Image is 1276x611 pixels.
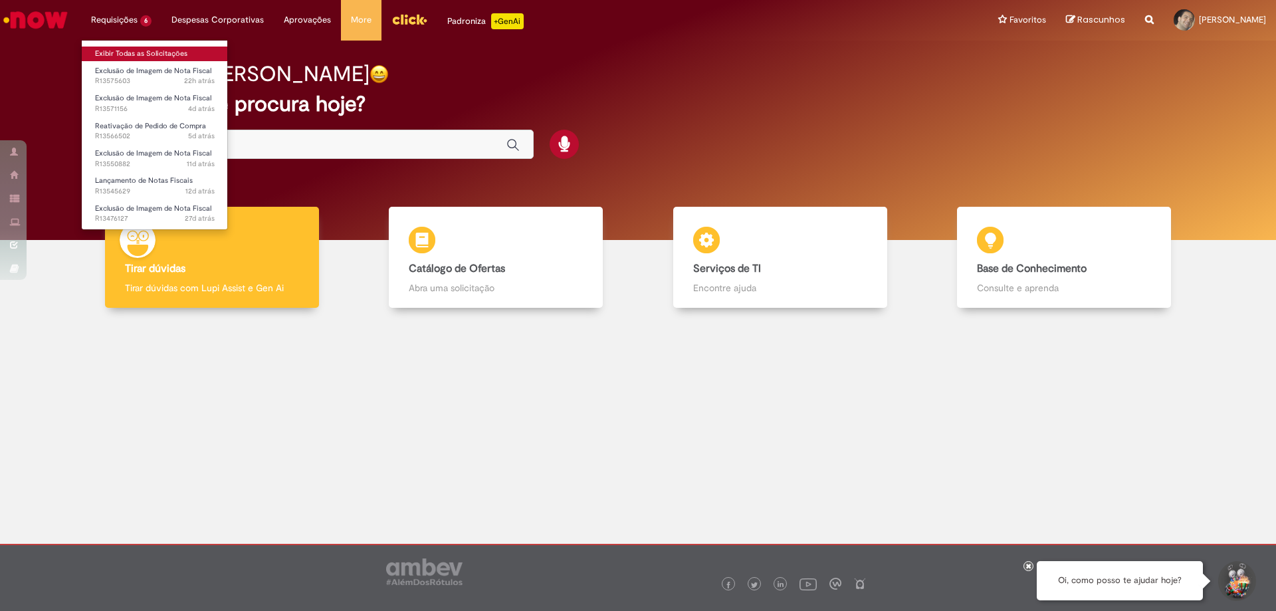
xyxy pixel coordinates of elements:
[82,119,228,144] a: Aberto R13566502 : Reativação de Pedido de Compra
[95,121,206,131] span: Reativação de Pedido de Compra
[491,13,524,29] p: +GenAi
[185,213,215,223] span: 27d atrás
[409,262,505,275] b: Catálogo de Ofertas
[82,201,228,226] a: Aberto R13476127 : Exclusão de Imagem de Nota Fiscal
[95,213,215,224] span: R13476127
[778,581,784,589] img: logo_footer_linkedin.png
[284,13,331,27] span: Aprovações
[115,62,370,86] h2: Bom dia, [PERSON_NAME]
[188,104,215,114] time: 26/09/2025 15:21:24
[977,281,1151,295] p: Consulte e aprenda
[184,76,215,86] span: 22h atrás
[922,207,1207,308] a: Base de Conhecimento Consulte e aprenda
[693,262,761,275] b: Serviços de TI
[185,186,215,196] time: 18/09/2025 08:12:50
[187,159,215,169] time: 19/09/2025 14:13:01
[1216,561,1256,601] button: Iniciar Conversa de Suporte
[82,47,228,61] a: Exibir Todas as Solicitações
[95,159,215,170] span: R13550882
[171,13,264,27] span: Despesas Corporativas
[386,558,463,585] img: logo_footer_ambev_rotulo_gray.png
[95,148,211,158] span: Exclusão de Imagem de Nota Fiscal
[95,66,211,76] span: Exclusão de Imagem de Nota Fiscal
[185,213,215,223] time: 03/09/2025 11:03:14
[854,578,866,590] img: logo_footer_naosei.png
[184,76,215,86] time: 29/09/2025 10:11:49
[95,76,215,86] span: R13575603
[1066,14,1125,27] a: Rascunhos
[1199,14,1266,25] span: [PERSON_NAME]
[91,13,138,27] span: Requisições
[799,575,817,592] img: logo_footer_youtube.png
[185,186,215,196] span: 12d atrás
[95,131,215,142] span: R13566502
[188,131,215,141] span: 5d atrás
[125,262,185,275] b: Tirar dúvidas
[829,578,841,590] img: logo_footer_workplace.png
[447,13,524,29] div: Padroniza
[354,207,639,308] a: Catálogo de Ofertas Abra uma solicitação
[351,13,372,27] span: More
[725,582,732,588] img: logo_footer_facebook.png
[638,207,922,308] a: Serviços de TI Encontre ajuda
[751,582,758,588] img: logo_footer_twitter.png
[1037,561,1203,600] div: Oi, como posso te ajudar hoje?
[82,146,228,171] a: Aberto R13550882 : Exclusão de Imagem de Nota Fiscal
[95,104,215,114] span: R13571156
[95,203,211,213] span: Exclusão de Imagem de Nota Fiscal
[70,207,354,308] a: Tirar dúvidas Tirar dúvidas com Lupi Assist e Gen Ai
[82,91,228,116] a: Aberto R13571156 : Exclusão de Imagem de Nota Fiscal
[95,176,193,185] span: Lançamento de Notas Fiscais
[1010,13,1046,27] span: Favoritos
[95,186,215,197] span: R13545629
[370,64,389,84] img: happy-face.png
[188,104,215,114] span: 4d atrás
[1077,13,1125,26] span: Rascunhos
[115,92,1162,116] h2: O que você procura hoje?
[693,281,867,295] p: Encontre ajuda
[977,262,1087,275] b: Base de Conhecimento
[409,281,583,295] p: Abra uma solicitação
[82,64,228,88] a: Aberto R13575603 : Exclusão de Imagem de Nota Fiscal
[391,9,427,29] img: click_logo_yellow_360x200.png
[140,15,152,27] span: 6
[95,93,211,103] span: Exclusão de Imagem de Nota Fiscal
[187,159,215,169] span: 11d atrás
[1,7,70,33] img: ServiceNow
[188,131,215,141] time: 25/09/2025 12:51:41
[125,281,299,295] p: Tirar dúvidas com Lupi Assist e Gen Ai
[81,40,228,230] ul: Requisições
[82,174,228,198] a: Aberto R13545629 : Lançamento de Notas Fiscais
